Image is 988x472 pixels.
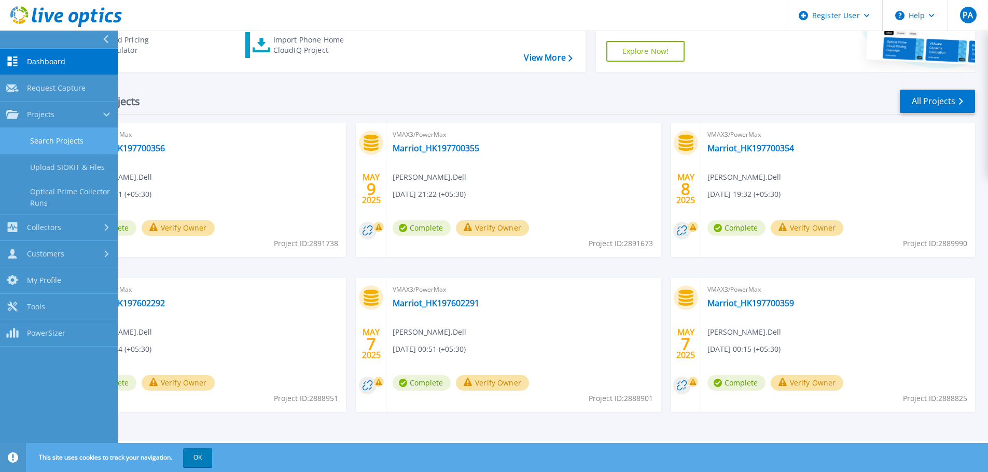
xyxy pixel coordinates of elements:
span: Project ID: 2888825 [903,393,967,404]
button: Verify Owner [142,375,215,391]
button: Verify Owner [456,375,529,391]
button: OK [183,448,212,467]
span: Complete [393,220,451,236]
span: Complete [393,375,451,391]
span: VMAX3/PowerMax [78,284,340,295]
span: VMAX3/PowerMax [707,284,969,295]
span: VMAX3/PowerMax [393,129,654,140]
span: PowerSizer [27,328,65,338]
div: MAY 2025 [361,170,381,208]
span: Project ID: 2888951 [274,393,338,404]
span: Projects [27,110,54,119]
span: 8 [681,184,690,193]
a: View More [524,53,572,63]
a: Marriot_HK197602292 [78,298,165,308]
div: MAY 2025 [676,325,695,363]
button: Verify Owner [771,220,844,236]
span: 9 [367,184,376,193]
button: Verify Owner [456,220,529,236]
a: All Projects [900,90,975,113]
div: MAY 2025 [361,325,381,363]
span: My Profile [27,276,61,285]
a: Explore Now! [606,41,685,62]
button: Verify Owner [771,375,844,391]
span: Request Capture [27,83,86,93]
span: VMAX3/PowerMax [78,129,340,140]
a: Cloud Pricing Calculator [74,32,189,58]
div: Cloud Pricing Calculator [102,35,185,55]
div: MAY 2025 [676,170,695,208]
span: This site uses cookies to track your navigation. [29,448,212,467]
span: Collectors [27,223,61,232]
span: Project ID: 2891738 [274,238,338,249]
span: Project ID: 2891673 [589,238,653,249]
span: [DATE] 21:22 (+05:30) [393,189,466,200]
div: Import Phone Home CloudIQ Project [273,35,354,55]
a: Marriot_HK197602291 [393,298,479,308]
span: Tools [27,302,45,311]
span: Complete [707,220,766,236]
span: PA [963,11,973,19]
span: [DATE] 19:32 (+05:30) [707,189,781,200]
a: Marriot_HK197700354 [707,143,794,153]
span: VMAX3/PowerMax [393,284,654,295]
span: Dashboard [27,57,65,66]
a: Marriot_HK197700355 [393,143,479,153]
span: 7 [367,339,376,348]
a: Marriot_HK197700359 [707,298,794,308]
span: Project ID: 2889990 [903,238,967,249]
span: [PERSON_NAME] , Dell [393,326,466,338]
span: Complete [707,375,766,391]
span: VMAX3/PowerMax [707,129,969,140]
a: Marriot_HK197700356 [78,143,165,153]
span: Project ID: 2888901 [589,393,653,404]
span: [DATE] 00:15 (+05:30) [707,344,781,355]
span: [PERSON_NAME] , Dell [707,171,781,183]
span: [DATE] 00:51 (+05:30) [393,344,466,355]
span: [PERSON_NAME] , Dell [707,326,781,338]
span: Customers [27,249,64,259]
span: [PERSON_NAME] , Dell [393,171,466,183]
button: Verify Owner [142,220,215,236]
span: 7 [681,339,690,348]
